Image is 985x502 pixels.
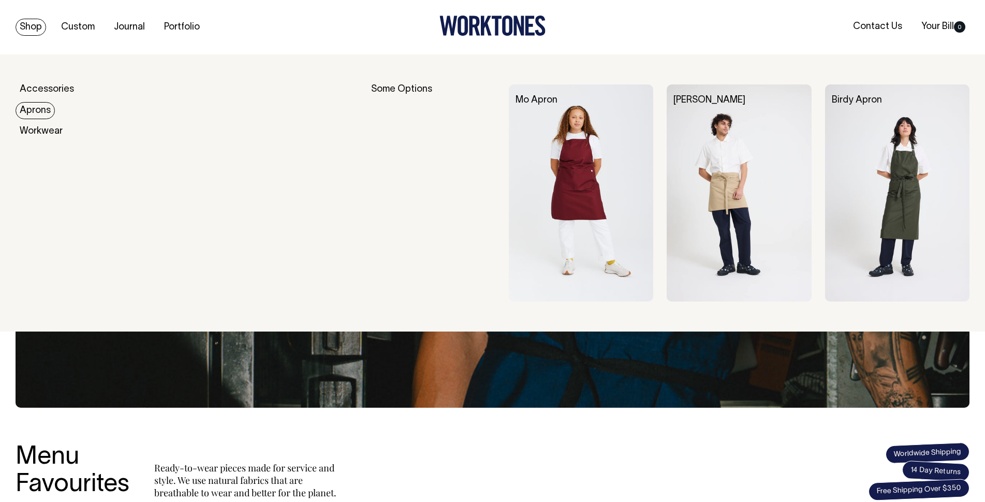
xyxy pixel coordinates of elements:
[160,19,204,36] a: Portfolio
[832,96,882,105] a: Birdy Apron
[954,21,965,33] span: 0
[917,18,969,35] a: Your Bill0
[667,84,811,302] img: Bobby Apron
[110,19,149,36] a: Journal
[154,462,341,499] p: Ready-to-wear pieces made for service and style. We use natural fabrics that are breathable to we...
[371,84,495,302] div: Some Options
[16,444,129,499] h3: Menu Favourites
[516,96,557,105] a: Mo Apron
[509,84,653,302] img: Mo Apron
[16,102,55,119] a: Aprons
[868,479,969,501] span: Free Shipping Over $350
[825,84,969,302] img: Birdy Apron
[16,19,46,36] a: Shop
[16,123,67,140] a: Workwear
[849,18,906,35] a: Contact Us
[902,461,970,482] span: 14 Day Returns
[885,442,969,464] span: Worldwide Shipping
[57,19,99,36] a: Custom
[16,81,78,98] a: Accessories
[673,96,745,105] a: [PERSON_NAME]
